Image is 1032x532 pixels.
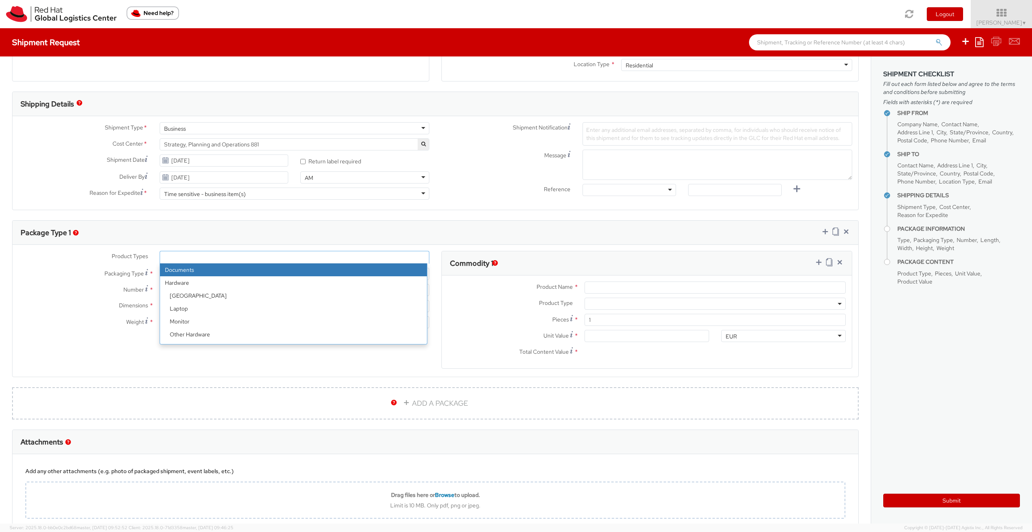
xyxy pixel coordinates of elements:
[119,173,145,181] span: Deliver By
[164,141,425,148] span: Strategy, Planning and Operations 881
[897,129,933,136] span: Address Line 1
[21,438,63,446] h3: Attachments
[10,525,127,530] span: Server: 2025.18.0-bb0e0c2bd68
[183,525,233,530] span: master, [DATE] 09:46:25
[940,170,960,177] span: Country
[904,525,1022,531] span: Copyright © [DATE]-[DATE] Agistix Inc., All Rights Reserved
[897,244,912,252] span: Width
[897,121,938,128] span: Company Name
[897,192,1020,198] h4: Shipping Details
[112,140,143,149] span: Cost Center
[12,387,859,419] a: ADD A PACKAGE
[127,6,179,20] button: Need help?
[123,286,144,293] span: Number
[897,162,934,169] span: Contact Name
[160,276,427,367] li: Hardware
[963,170,993,177] span: Postal Code
[126,318,144,325] span: Weight
[165,328,427,341] li: Other Hardware
[6,6,117,22] img: rh-logistics-00dfa346123c4ec078e1.svg
[941,121,978,128] span: Contact Name
[574,61,610,68] span: Location Type
[391,491,480,499] b: Drag files here or to upload.
[543,332,569,339] span: Unit Value
[897,211,948,219] span: Reason for Expedite
[305,174,313,182] div: AM
[435,491,454,499] span: Browse
[931,137,969,144] span: Phone Number
[544,152,566,159] span: Message
[913,236,953,244] span: Packaging Type
[112,252,148,260] span: Product Types
[450,259,493,267] h3: Commodity 1
[165,302,427,315] li: Laptop
[160,276,427,289] strong: Hardware
[936,129,946,136] span: City
[164,125,186,133] div: Business
[726,332,737,340] div: EUR
[883,80,1020,96] span: Fill out each form listed below and agree to the terms and conditions before submitting
[883,494,1020,507] button: Submit
[897,270,931,277] span: Product Type
[539,299,573,307] span: Product Type
[950,129,988,136] span: State/Province
[992,129,1012,136] span: Country
[897,178,935,185] span: Phone Number
[129,525,233,530] span: Client: 2025.18.0-71d3358
[12,38,80,47] h4: Shipment Request
[25,467,845,475] div: Add any other attachments (e.g. photo of packaged shipment, event labels, etc.)
[160,138,429,150] span: Strategy, Planning and Operations 881
[160,263,427,276] li: Documents
[897,137,927,144] span: Postal Code
[897,278,932,285] span: Product Value
[897,170,936,177] span: State/Province
[119,302,148,309] span: Dimensions
[107,156,145,164] span: Shipment Date
[980,236,999,244] span: Length
[544,186,570,193] span: Reference
[936,244,954,252] span: Weight
[104,270,144,277] span: Packaging Type
[957,236,977,244] span: Number
[976,19,1027,26] span: [PERSON_NAME]
[626,61,653,69] div: Residential
[586,126,841,142] span: Enter any additional email addresses, separated by comma, for individuals who should receive noti...
[26,502,845,509] div: Limit is 10 MB. Only pdf, png or jpeg.
[935,270,951,277] span: Pieces
[897,203,936,211] span: Shipment Type
[978,178,992,185] span: Email
[749,34,951,50] input: Shipment, Tracking or Reference Number (at least 4 chars)
[897,151,1020,157] h4: Ship To
[955,270,980,277] span: Unit Value
[164,190,246,198] div: Time sensitive - business item(s)
[976,162,986,169] span: City
[897,226,1020,232] h4: Package Information
[77,525,127,530] span: master, [DATE] 09:52:52
[937,162,973,169] span: Address Line 1
[21,229,71,237] h3: Package Type 1
[300,159,306,164] input: Return label required
[21,100,74,108] h3: Shipping Details
[105,123,143,133] span: Shipment Type
[519,348,569,355] span: Total Content Value
[897,259,1020,265] h4: Package Content
[897,236,910,244] span: Type
[552,316,569,323] span: Pieces
[927,7,963,21] button: Logout
[165,289,427,302] li: [GEOGRAPHIC_DATA]
[513,123,568,132] span: Shipment Notification
[537,283,573,290] span: Product Name
[972,137,986,144] span: Email
[883,71,1020,78] h3: Shipment Checklist
[883,98,1020,106] span: Fields with asterisks (*) are required
[300,156,362,165] label: Return label required
[916,244,933,252] span: Height
[165,315,427,328] li: Monitor
[939,178,975,185] span: Location Type
[165,341,427,354] li: Server
[897,110,1020,116] h4: Ship From
[89,189,140,198] span: Reason for Expedite
[939,203,970,211] span: Cost Center
[1022,20,1027,26] span: ▼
